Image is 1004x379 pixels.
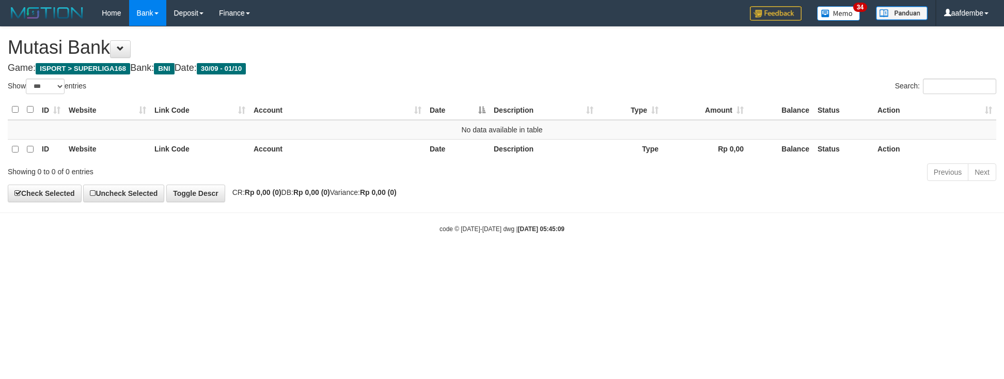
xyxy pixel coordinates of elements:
th: ID: activate to sort column ascending [38,100,65,120]
th: Website [65,139,150,159]
th: Website: activate to sort column ascending [65,100,150,120]
th: Link Code [150,139,249,159]
th: Account: activate to sort column ascending [249,100,426,120]
label: Search: [895,79,996,94]
span: ISPORT > SUPERLIGA168 [36,63,130,74]
a: Previous [927,163,968,181]
h1: Mutasi Bank [8,37,996,58]
img: panduan.png [876,6,928,20]
a: Next [968,163,996,181]
th: Status [813,100,873,120]
th: Date [426,139,490,159]
small: code © [DATE]-[DATE] dwg | [440,225,564,233]
td: No data available in table [8,120,996,140]
strong: Rp 0,00 (0) [245,188,281,196]
a: Check Selected [8,185,82,202]
th: Date: activate to sort column descending [426,100,490,120]
th: ID [38,139,65,159]
input: Search: [923,79,996,94]
th: Description: activate to sort column ascending [490,100,598,120]
strong: [DATE] 05:45:09 [518,225,564,233]
span: BNI [154,63,174,74]
select: Showentries [26,79,65,94]
th: Rp 0,00 [663,139,748,159]
th: Status [813,139,873,159]
h4: Game: Bank: Date: [8,63,996,73]
th: Account [249,139,426,159]
th: Amount: activate to sort column ascending [663,100,748,120]
a: Toggle Descr [166,185,225,202]
img: Button%20Memo.svg [817,6,860,21]
th: Link Code: activate to sort column ascending [150,100,249,120]
label: Show entries [8,79,86,94]
img: Feedback.jpg [750,6,802,21]
th: Type [598,139,663,159]
div: Showing 0 to 0 of 0 entries [8,162,411,177]
th: Description [490,139,598,159]
span: 30/09 - 01/10 [197,63,246,74]
a: Uncheck Selected [83,185,164,202]
img: MOTION_logo.png [8,5,86,21]
th: Balance [748,100,813,120]
th: Balance [748,139,813,159]
strong: Rp 0,00 (0) [360,188,397,196]
th: Action [873,139,996,159]
th: Type: activate to sort column ascending [598,100,663,120]
span: CR: DB: Variance: [227,188,397,196]
span: 34 [853,3,867,12]
th: Action: activate to sort column ascending [873,100,996,120]
strong: Rp 0,00 (0) [293,188,330,196]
